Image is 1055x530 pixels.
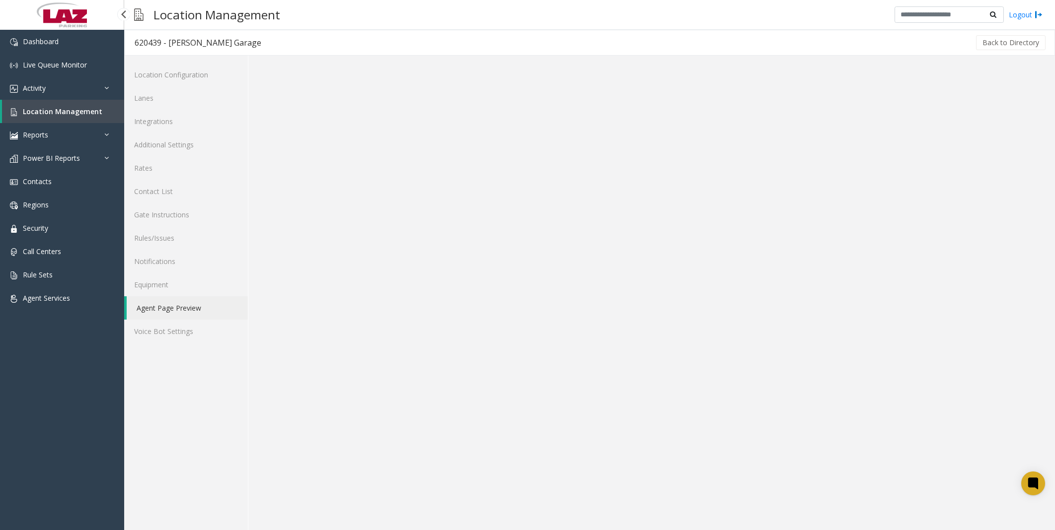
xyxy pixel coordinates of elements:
img: 'icon' [10,248,18,256]
div: 620439 - [PERSON_NAME] Garage [135,36,261,49]
a: Location Management [2,100,124,123]
img: 'icon' [10,295,18,303]
span: Power BI Reports [23,153,80,163]
a: Gate Instructions [124,203,248,226]
img: 'icon' [10,155,18,163]
img: logout [1035,9,1043,20]
h3: Location Management [149,2,285,27]
span: Contacts [23,177,52,186]
a: Rates [124,156,248,180]
a: Lanes [124,86,248,110]
img: 'icon' [10,132,18,139]
span: Live Queue Monitor [23,60,87,69]
span: Location Management [23,107,102,116]
a: Equipment [124,273,248,296]
img: 'icon' [10,62,18,69]
span: Activity [23,83,46,93]
a: Voice Bot Settings [124,320,248,343]
a: Agent Page Preview [127,296,248,320]
a: Additional Settings [124,133,248,156]
a: Rules/Issues [124,226,248,250]
img: 'icon' [10,85,18,93]
span: Dashboard [23,37,59,46]
a: Contact List [124,180,248,203]
span: Rule Sets [23,270,53,279]
a: Integrations [124,110,248,133]
span: Reports [23,130,48,139]
img: 'icon' [10,108,18,116]
a: Notifications [124,250,248,273]
img: 'icon' [10,201,18,209]
a: Location Configuration [124,63,248,86]
span: Call Centers [23,247,61,256]
img: 'icon' [10,225,18,233]
button: Back to Directory [976,35,1046,50]
span: Regions [23,200,49,209]
img: 'icon' [10,178,18,186]
span: Security [23,223,48,233]
span: Agent Services [23,293,70,303]
img: pageIcon [134,2,144,27]
img: 'icon' [10,271,18,279]
a: Logout [1009,9,1043,20]
img: 'icon' [10,38,18,46]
